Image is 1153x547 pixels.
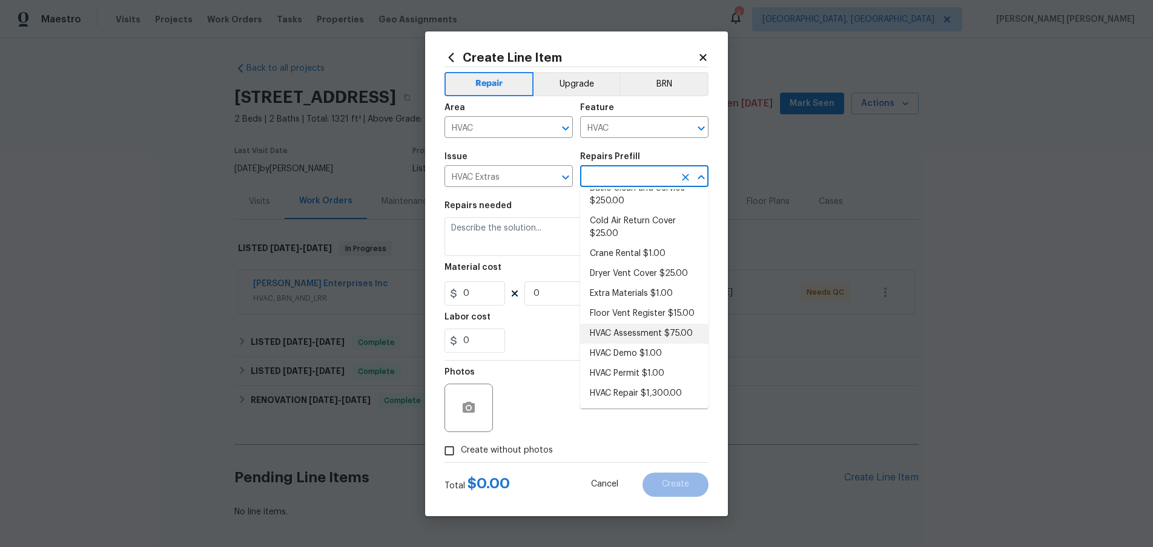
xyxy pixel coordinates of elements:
[580,324,709,344] li: HVAC Assessment $75.00
[580,304,709,324] li: Floor Vent Register $15.00
[580,344,709,364] li: HVAC Demo $1.00
[557,169,574,186] button: Open
[662,480,689,489] span: Create
[557,120,574,137] button: Open
[693,169,710,186] button: Close
[444,368,475,376] h5: Photos
[580,152,640,161] h5: Repairs Prefill
[444,152,467,161] h5: Issue
[444,51,698,64] h2: Create Line Item
[534,72,620,96] button: Upgrade
[580,103,614,112] h5: Feature
[619,72,709,96] button: BRN
[580,384,709,404] li: HVAC Repair $1,300.00
[461,444,553,457] span: Create without photos
[580,244,709,264] li: Crane Rental $1.00
[580,284,709,304] li: Extra Materials $1.00
[444,201,512,210] h5: Repairs needed
[467,476,510,491] span: $ 0.00
[444,313,491,321] h5: Labor cost
[444,477,510,492] div: Total
[693,120,710,137] button: Open
[643,473,709,497] button: Create
[677,169,694,186] button: Clear
[580,179,709,211] li: Basic Clean and Service $250.00
[580,364,709,384] li: HVAC Permit $1.00
[591,480,618,489] span: Cancel
[580,211,709,244] li: Cold Air Return Cover $25.00
[444,72,534,96] button: Repair
[580,264,709,284] li: Dryer Vent Cover $25.00
[572,473,638,497] button: Cancel
[444,103,465,112] h5: Area
[444,263,501,272] h5: Material cost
